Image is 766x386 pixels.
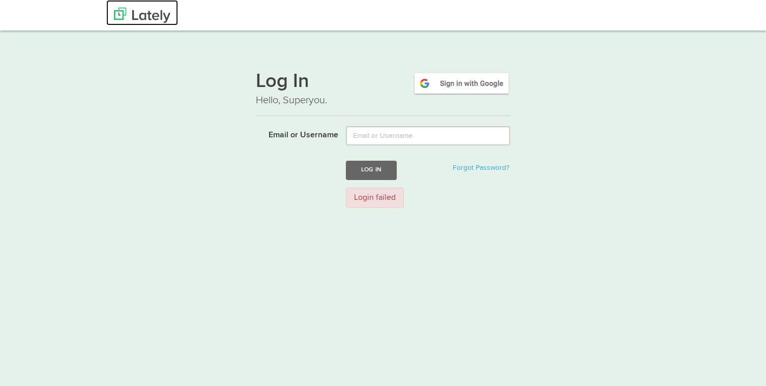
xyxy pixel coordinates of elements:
[248,126,338,141] label: Email or Username
[453,164,509,171] a: Forgot Password?
[114,8,170,23] img: Lately
[346,188,404,209] div: Login failed
[413,72,510,95] img: google-signin.png
[346,126,510,145] input: Email or Username
[346,161,397,180] button: Log In
[256,93,510,108] p: Hello, Superyou.
[256,72,510,93] h1: Log In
